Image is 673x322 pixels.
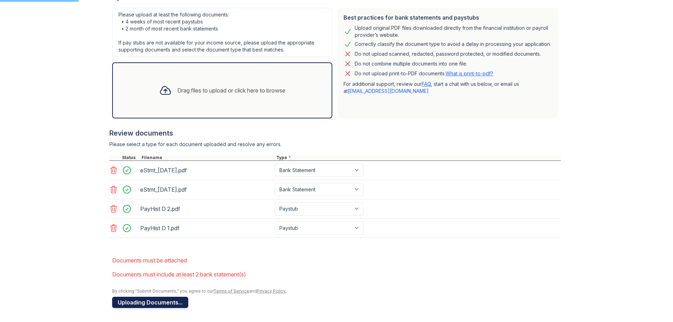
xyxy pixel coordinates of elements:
div: Type [275,155,561,160]
div: Upload original PDF files downloaded directly from the financial institution or payroll provider’... [355,25,552,39]
div: eStmt_[DATE].pdf [140,184,272,195]
a: What is print-to-pdf? [446,70,493,76]
div: eStmt_[DATE].pdf [140,165,272,176]
div: Review documents [109,128,561,138]
a: [EMAIL_ADDRESS][DOMAIN_NAME] [348,88,429,94]
div: Do not upload scanned, redacted, password protected, or modified documents. [355,50,541,58]
div: Drag files to upload or click here to browse [177,86,285,95]
div: Status [121,155,140,160]
a: Privacy Policy. [257,288,286,294]
a: FAQ [422,81,431,87]
p: Do not upload print-to-PDF documents. [355,70,493,77]
div: Please upload at least the following documents: • 4 weeks of most recent paystubs • 2 month of mo... [112,8,332,57]
div: PayHist D 2.pdf [140,203,272,214]
div: PayHist D 1.pdf [140,222,272,234]
div: Please select a type for each document uploaded and resolve any errors. [109,141,561,148]
div: Do not combine multiple documents into one file. [355,60,467,68]
button: Uploading Documents... [112,297,188,308]
li: Documents must be attached [112,253,561,267]
div: By clicking "Submit Documents," you agree to our and [112,288,561,294]
div: Filename [140,155,275,160]
div: Best practices for bank statements and paystubs [344,13,552,22]
div: Correctly classify the document type to avoid a delay in processing your application. [355,40,551,48]
li: Documents must include at least 2 bank statement(s) [112,267,561,281]
a: Terms of Service [213,288,249,294]
p: For additional support, review our , start a chat with us below, or email us at [344,81,552,95]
